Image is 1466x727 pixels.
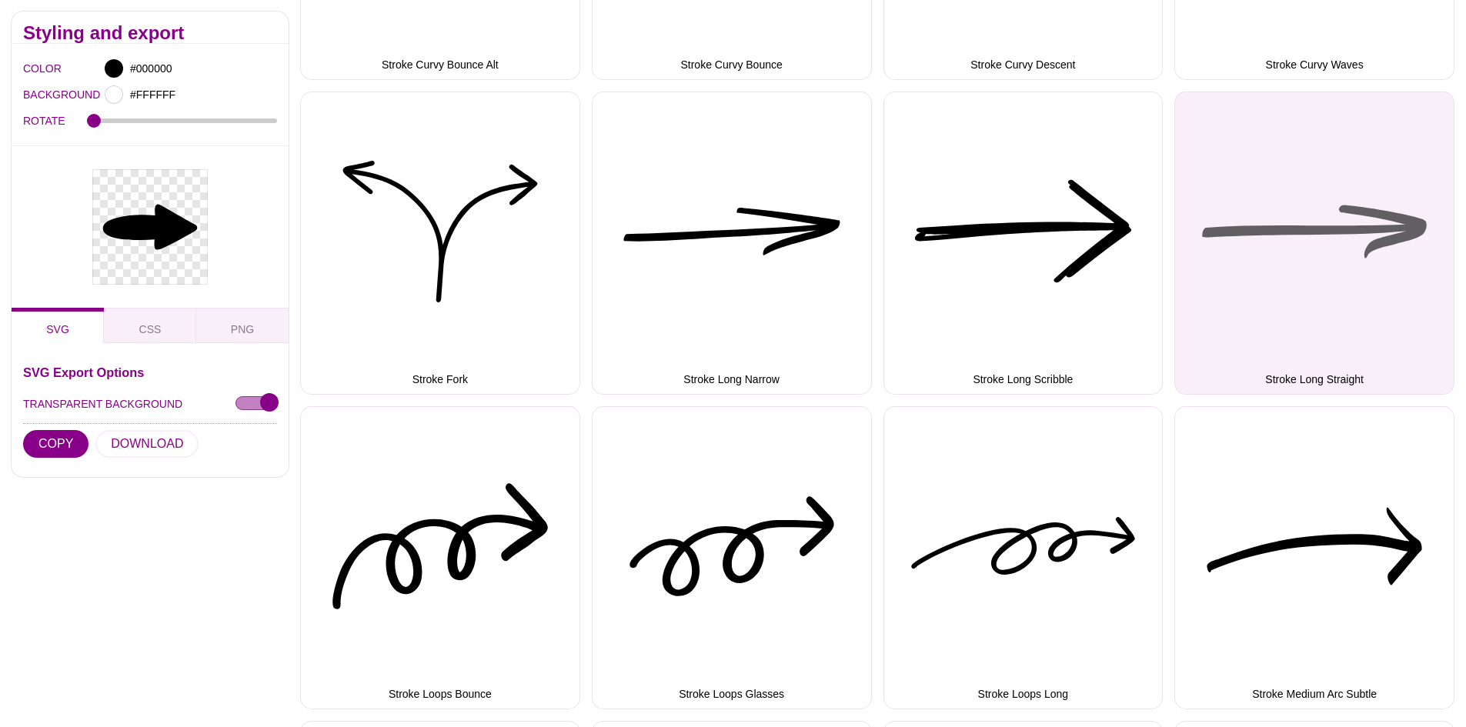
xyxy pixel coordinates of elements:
span: PNG [231,323,254,335]
button: CSS [104,308,196,343]
button: Stroke Long Scribble [883,92,1164,395]
button: PNG [196,308,289,343]
button: Stroke Medium Arc Subtle [1174,406,1454,709]
button: Stroke Loops Bounce [300,406,580,709]
label: BACKGROUND [23,85,42,105]
h2: Styling and export [23,27,277,39]
button: Stroke Long Straight [1174,92,1454,395]
button: Stroke Loops Glasses [592,406,872,709]
label: ROTATE [23,111,87,131]
label: COLOR [23,58,42,78]
button: Stroke Fork [300,92,580,395]
button: COPY [23,430,88,458]
button: Stroke Loops Long [883,406,1164,709]
button: Stroke Long Narrow [592,92,872,395]
h3: SVG Export Options [23,366,277,379]
button: DOWNLOAD [95,430,199,458]
span: CSS [139,323,162,335]
label: TRANSPARENT BACKGROUND [23,394,182,414]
